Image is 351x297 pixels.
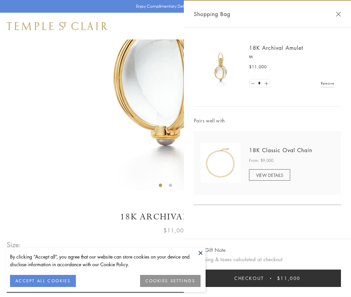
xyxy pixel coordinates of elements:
[136,3,212,10] p: Enjoy Complimentary Delivery & Returns
[249,64,267,70] span: $11,000
[263,79,269,88] a: Set quantity to 2
[194,270,341,287] button: Checkout $11,000
[321,80,334,87] a: Remove
[140,275,201,287] button: COOKIES SETTINGS
[234,275,264,282] span: Checkout
[163,226,188,235] span: $11,000
[249,44,303,52] a: 18K Archival Amulet
[194,117,341,124] span: Pairs well with
[249,169,290,181] a: VIEW DETAILS
[10,275,76,287] button: ACCEPT ALL COOKIES
[249,146,312,154] a: 18K Classic Oval Chain
[201,47,241,87] img: 18K Archival Amulet
[201,143,241,183] img: N88865-OV18
[7,22,108,30] img: Temple St. Clair
[249,157,273,164] span: From: $9,000
[249,54,334,60] p: M
[194,255,341,264] p: Shipping & taxes calculated at checkout
[7,239,21,250] span: Size:
[7,211,344,223] h1: 18K Archival Amulet
[194,10,230,18] span: Shopping Bag
[249,79,256,88] a: Set quantity to 0
[277,275,301,282] span: $11,000
[194,246,226,254] button: Add Gift Note
[336,12,341,17] button: Close Shopping Bag
[256,172,283,178] span: VIEW DETAILS
[10,253,201,268] div: By clicking “Accept all”, you agree that our website can store cookies on your device and disclos...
